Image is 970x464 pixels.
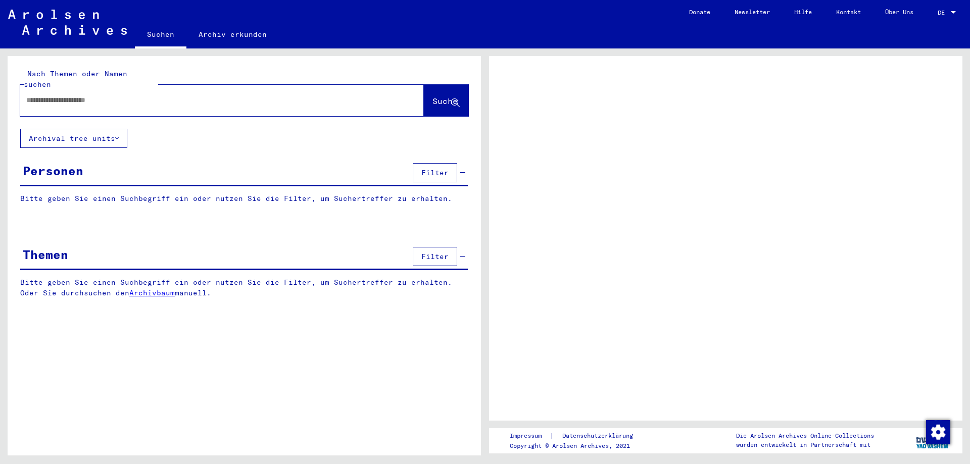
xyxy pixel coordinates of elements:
a: Datenschutzerklärung [554,431,645,441]
p: Bitte geben Sie einen Suchbegriff ein oder nutzen Sie die Filter, um Suchertreffer zu erhalten. [20,193,468,204]
div: Themen [23,245,68,264]
p: Die Arolsen Archives Online-Collections [736,431,874,440]
a: Impressum [510,431,550,441]
p: Copyright © Arolsen Archives, 2021 [510,441,645,450]
p: wurden entwickelt in Partnerschaft mit [736,440,874,449]
img: Arolsen_neg.svg [8,10,127,35]
img: yv_logo.png [914,428,952,453]
span: Filter [421,168,449,177]
a: Archiv erkunden [186,22,279,46]
span: Suche [432,96,458,106]
button: Suche [424,85,468,116]
button: Filter [413,163,457,182]
button: Archival tree units [20,129,127,148]
span: Filter [421,252,449,261]
div: | [510,431,645,441]
p: Bitte geben Sie einen Suchbegriff ein oder nutzen Sie die Filter, um Suchertreffer zu erhalten. O... [20,277,468,298]
span: DE [938,9,949,16]
img: Zustimmung ändern [926,420,950,444]
a: Archivbaum [129,288,175,297]
mat-label: Nach Themen oder Namen suchen [24,69,127,89]
a: Suchen [135,22,186,48]
div: Personen [23,162,83,180]
button: Filter [413,247,457,266]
